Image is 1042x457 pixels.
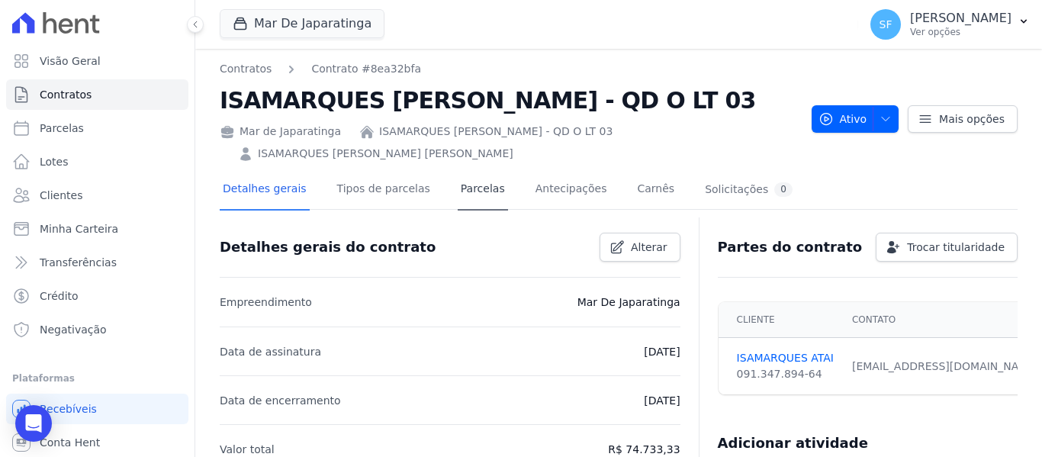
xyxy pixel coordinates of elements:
[876,233,1018,262] a: Trocar titularidade
[40,435,100,450] span: Conta Hent
[40,121,84,136] span: Parcelas
[40,87,92,102] span: Contratos
[15,405,52,442] div: Open Intercom Messenger
[600,233,680,262] a: Alterar
[220,170,310,211] a: Detalhes gerais
[40,154,69,169] span: Lotes
[737,366,834,382] div: 091.347.894-64
[258,146,513,162] a: ISAMARQUES [PERSON_NAME] [PERSON_NAME]
[40,53,101,69] span: Visão Geral
[6,281,188,311] a: Crédito
[40,322,107,337] span: Negativação
[220,293,312,311] p: Empreendimento
[644,343,680,361] p: [DATE]
[718,238,863,256] h3: Partes do contrato
[458,170,508,211] a: Parcelas
[6,113,188,143] a: Parcelas
[40,221,118,237] span: Minha Carteira
[334,170,433,211] a: Tipos de parcelas
[40,288,79,304] span: Crédito
[6,314,188,345] a: Negativação
[220,238,436,256] h3: Detalhes gerais do contrato
[910,26,1011,38] p: Ver opções
[818,105,867,133] span: Ativo
[644,391,680,410] p: [DATE]
[910,11,1011,26] p: [PERSON_NAME]
[719,302,843,338] th: Cliente
[907,240,1005,255] span: Trocar titularidade
[220,61,799,77] nav: Breadcrumb
[220,61,272,77] a: Contratos
[702,170,796,211] a: Solicitações0
[880,19,892,30] span: SF
[774,182,793,197] div: 0
[718,434,868,452] h3: Adicionar atividade
[6,180,188,211] a: Clientes
[379,124,613,140] a: ISAMARQUES [PERSON_NAME] - QD O LT 03
[858,3,1042,46] button: SF [PERSON_NAME] Ver opções
[631,240,667,255] span: Alterar
[705,182,793,197] div: Solicitações
[6,247,188,278] a: Transferências
[908,105,1018,133] a: Mais opções
[220,83,799,117] h2: ISAMARQUES [PERSON_NAME] - QD O LT 03
[812,105,899,133] button: Ativo
[6,214,188,244] a: Minha Carteira
[311,61,421,77] a: Contrato #8ea32bfa
[40,188,82,203] span: Clientes
[577,293,680,311] p: Mar De Japaratinga
[40,255,117,270] span: Transferências
[634,170,677,211] a: Carnês
[6,146,188,177] a: Lotes
[220,343,321,361] p: Data de assinatura
[6,79,188,110] a: Contratos
[737,350,834,366] a: ISAMARQUES ATAI
[939,111,1005,127] span: Mais opções
[220,61,421,77] nav: Breadcrumb
[6,394,188,424] a: Recebíveis
[6,46,188,76] a: Visão Geral
[40,401,97,417] span: Recebíveis
[532,170,610,211] a: Antecipações
[220,9,384,38] button: Mar De Japaratinga
[220,391,341,410] p: Data de encerramento
[220,124,341,140] div: Mar de Japaratinga
[12,369,182,388] div: Plataformas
